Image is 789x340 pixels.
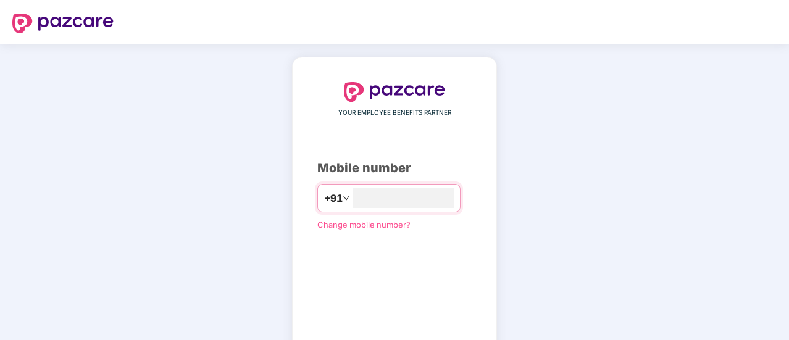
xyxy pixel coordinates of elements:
[12,14,114,33] img: logo
[317,159,472,178] div: Mobile number
[324,191,343,206] span: +91
[344,82,445,102] img: logo
[338,108,451,118] span: YOUR EMPLOYEE BENEFITS PARTNER
[343,194,350,202] span: down
[317,220,411,230] a: Change mobile number?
